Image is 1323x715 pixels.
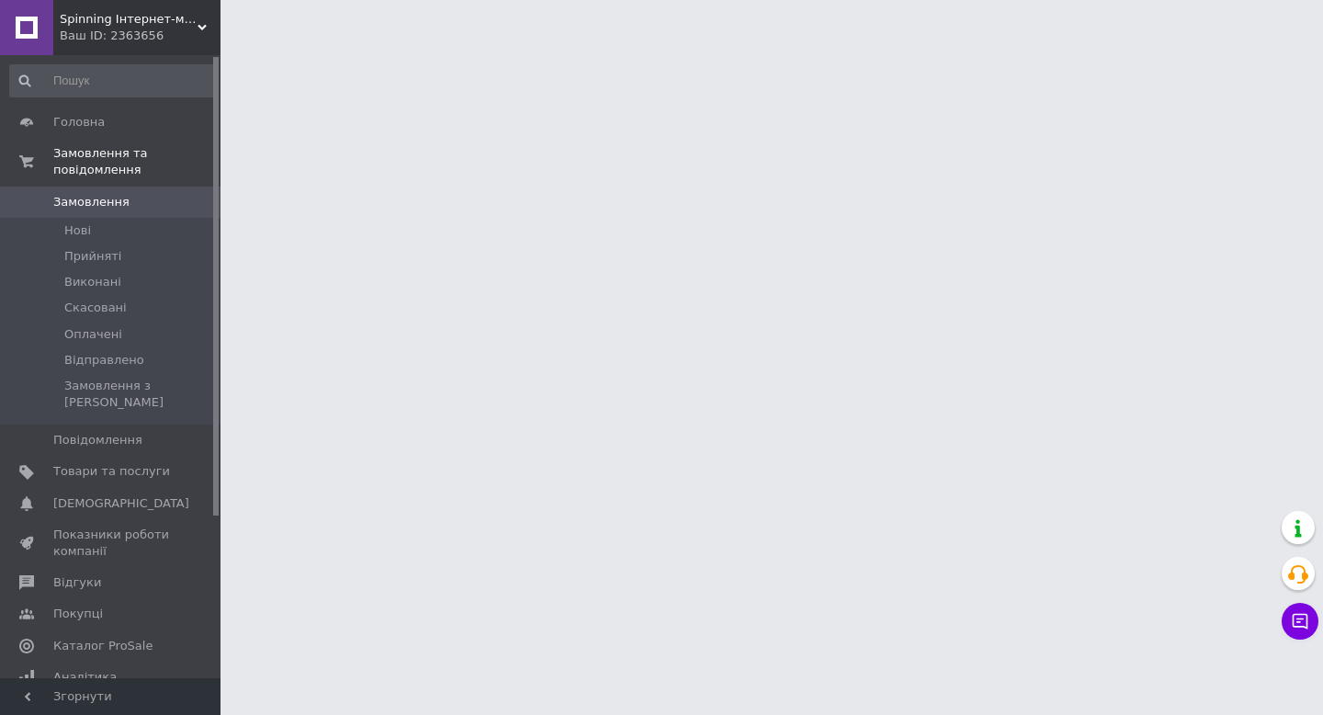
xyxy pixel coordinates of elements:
[64,352,144,369] span: Відправлено
[53,574,101,591] span: Відгуки
[1282,603,1318,640] button: Чат з покупцем
[53,527,170,560] span: Показники роботи компанії
[9,64,217,97] input: Пошук
[64,222,91,239] span: Нові
[53,669,117,686] span: Аналітика
[53,145,220,178] span: Замовлення та повідомлення
[64,248,121,265] span: Прийняті
[53,463,170,480] span: Товари та послуги
[64,378,215,411] span: Замовлення з [PERSON_NAME]
[53,606,103,622] span: Покупці
[60,11,198,28] span: Spinning Інтернет-магазин
[53,114,105,131] span: Головна
[53,495,189,512] span: [DEMOGRAPHIC_DATA]
[60,28,220,44] div: Ваш ID: 2363656
[64,326,122,343] span: Оплачені
[64,300,127,316] span: Скасовані
[64,274,121,290] span: Виконані
[53,432,142,448] span: Повідомлення
[53,638,153,654] span: Каталог ProSale
[53,194,130,210] span: Замовлення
